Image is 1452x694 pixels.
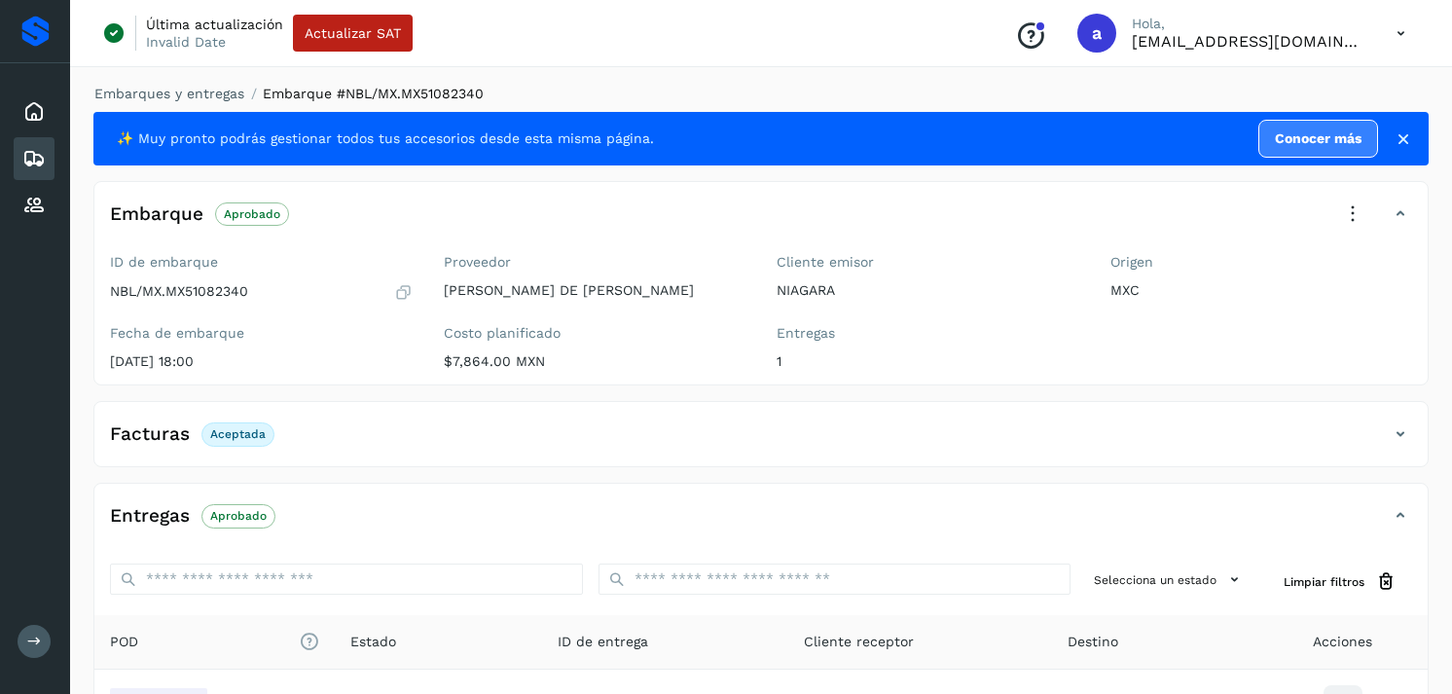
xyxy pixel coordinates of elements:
label: Origen [1110,254,1413,271]
span: POD [110,632,319,652]
p: Aprobado [224,207,280,221]
label: Costo planificado [444,325,746,342]
button: Limpiar filtros [1268,564,1412,600]
span: Embarque #NBL/MX.MX51082340 [263,86,484,101]
span: Limpiar filtros [1284,573,1364,591]
p: NIAGARA [777,282,1079,299]
span: ✨ Muy pronto podrás gestionar todos tus accesorios desde esta misma página. [117,128,654,149]
p: $7,864.00 MXN [444,353,746,370]
label: Entregas [777,325,1079,342]
button: Actualizar SAT [293,15,413,52]
span: Actualizar SAT [305,26,401,40]
p: alejperez@niagarawater.com [1132,32,1365,51]
div: Embarques [14,137,54,180]
label: Proveedor [444,254,746,271]
label: ID de embarque [110,254,413,271]
a: Embarques y entregas [94,86,244,101]
p: Última actualización [146,16,283,33]
p: Invalid Date [146,33,226,51]
p: Aceptada [210,427,266,441]
label: Fecha de embarque [110,325,413,342]
div: EmbarqueAprobado [94,198,1428,246]
h4: Embarque [110,203,203,226]
a: Conocer más [1258,120,1378,158]
h4: Facturas [110,423,190,446]
p: Hola, [1132,16,1365,32]
span: ID de entrega [558,632,648,652]
p: Aprobado [210,509,267,523]
p: [PERSON_NAME] DE [PERSON_NAME] [444,282,746,299]
div: EntregasAprobado [94,499,1428,548]
label: Cliente emisor [777,254,1079,271]
h4: Entregas [110,505,190,528]
p: MXC [1110,282,1413,299]
p: 1 [777,353,1079,370]
span: Cliente receptor [804,632,914,652]
span: Acciones [1313,632,1372,652]
div: Inicio [14,91,54,133]
span: Estado [350,632,396,652]
nav: breadcrumb [93,84,1429,104]
button: Selecciona un estado [1086,564,1252,596]
span: Destino [1068,632,1118,652]
p: [DATE] 18:00 [110,353,413,370]
div: FacturasAceptada [94,418,1428,466]
p: NBL/MX.MX51082340 [110,283,248,300]
div: Proveedores [14,184,54,227]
